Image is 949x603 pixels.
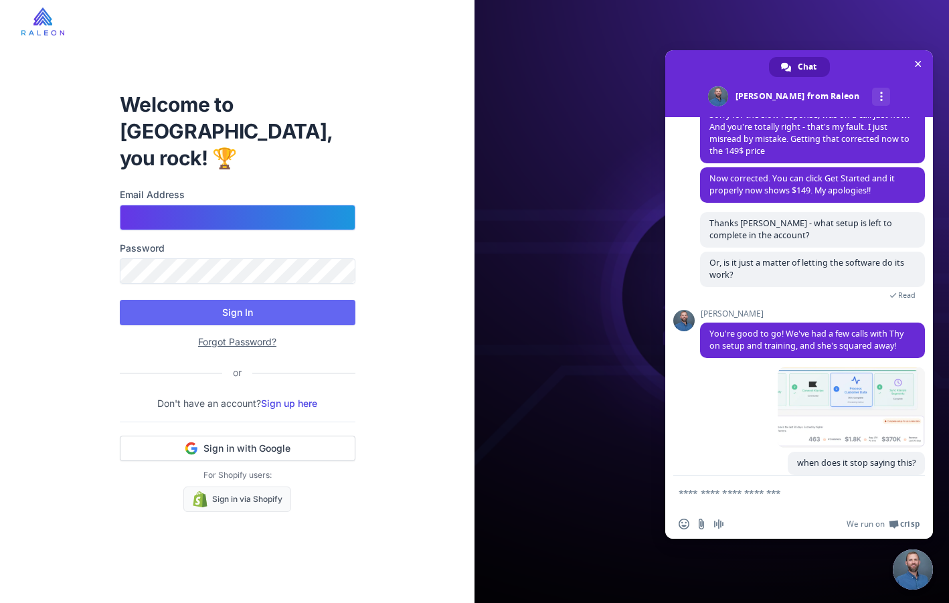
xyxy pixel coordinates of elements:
[120,241,355,256] label: Password
[769,57,830,77] div: Chat
[898,290,916,300] span: Read
[709,218,892,241] span: Thanks [PERSON_NAME] - what setup is left to complete in the account?
[893,549,933,590] div: Close chat
[203,442,290,455] span: Sign in with Google
[183,487,291,512] a: Sign in via Shopify
[911,57,925,71] span: Close chat
[120,91,355,171] h1: Welcome to [GEOGRAPHIC_DATA], you rock! 🏆
[700,309,925,319] span: [PERSON_NAME]
[261,398,317,409] a: Sign up here
[120,396,355,411] p: Don't have an account?
[709,173,895,196] span: Now corrected. You can click Get Started and it properly now shows $149. My apologies!!
[222,365,252,380] div: or
[21,7,64,35] img: raleon-logo-whitebg.9aac0268.jpg
[709,257,904,280] span: Or, is it just a matter of letting the software do its work?
[709,328,903,351] span: You're good to go! We've had a few calls with Thy on setup and training, and she's squared away!
[120,436,355,461] button: Sign in with Google
[797,457,916,468] span: when does it stop saying this?
[679,519,689,529] span: Insert an emoji
[120,300,355,325] button: Sign In
[900,519,920,529] span: Crisp
[713,519,724,529] span: Audio message
[798,57,816,77] span: Chat
[847,519,885,529] span: We run on
[709,109,910,157] span: Sorry for the slow response, was on a call just now. And you're totally right - that's my fault. ...
[120,469,355,481] p: For Shopify users:
[679,487,890,499] textarea: Compose your message...
[696,519,707,529] span: Send a file
[847,519,920,529] a: We run onCrisp
[872,88,890,106] div: More channels
[198,336,276,347] a: Forgot Password?
[120,187,355,202] label: Email Address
